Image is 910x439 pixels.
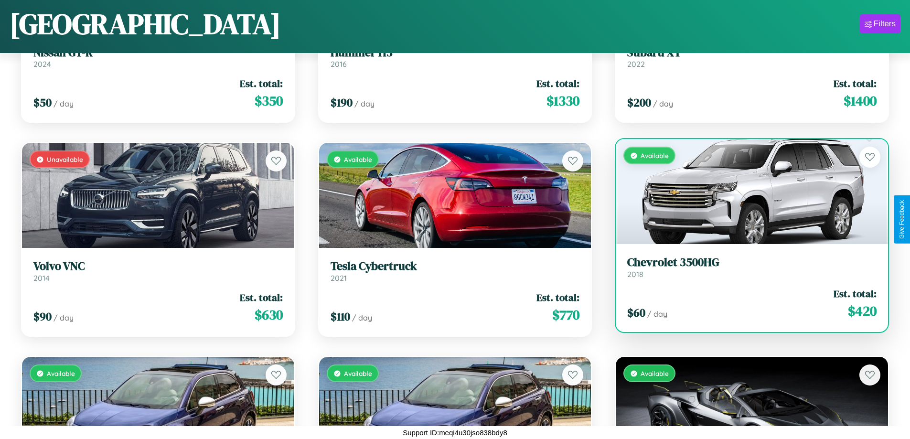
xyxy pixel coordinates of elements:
span: $ 190 [331,95,353,110]
span: Available [47,369,75,377]
span: / day [647,309,667,319]
span: / day [352,313,372,322]
span: $ 1400 [844,91,877,110]
span: / day [354,99,375,108]
h1: [GEOGRAPHIC_DATA] [10,4,281,43]
span: Available [344,369,372,377]
span: Unavailable [47,155,83,163]
span: $ 60 [627,305,645,321]
span: 2016 [331,59,347,69]
span: / day [54,313,74,322]
span: $ 420 [848,301,877,321]
span: / day [54,99,74,108]
h3: Hummer H3 [331,46,580,60]
a: Volvo VNC2014 [33,259,283,283]
button: Filters [860,14,900,33]
h3: Subaru XT [627,46,877,60]
span: $ 770 [552,305,579,324]
h3: Nissan GT-R [33,46,283,60]
span: Est. total: [240,290,283,304]
span: 2024 [33,59,51,69]
span: Est. total: [536,76,579,90]
span: Available [641,369,669,377]
span: $ 200 [627,95,651,110]
div: Filters [874,19,896,29]
span: 2021 [331,273,347,283]
span: $ 350 [255,91,283,110]
span: 2014 [33,273,50,283]
span: Est. total: [834,76,877,90]
a: Tesla Cybertruck2021 [331,259,580,283]
h3: Volvo VNC [33,259,283,273]
span: / day [653,99,673,108]
span: $ 630 [255,305,283,324]
span: $ 90 [33,309,52,324]
span: Est. total: [536,290,579,304]
span: $ 50 [33,95,52,110]
span: $ 1330 [546,91,579,110]
a: Nissan GT-R2024 [33,46,283,69]
span: Est. total: [834,287,877,300]
h3: Tesla Cybertruck [331,259,580,273]
span: Available [344,155,372,163]
span: 2018 [627,269,643,279]
h3: Chevrolet 3500HG [627,256,877,269]
span: Available [641,151,669,160]
span: 2022 [627,59,645,69]
span: $ 110 [331,309,350,324]
a: Subaru XT2022 [627,46,877,69]
p: Support ID: meqi4u30jso838bdy8 [403,426,507,439]
div: Give Feedback [899,200,905,239]
a: Hummer H32016 [331,46,580,69]
span: Est. total: [240,76,283,90]
a: Chevrolet 3500HG2018 [627,256,877,279]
